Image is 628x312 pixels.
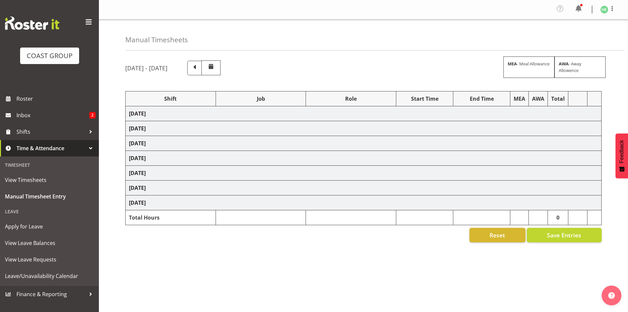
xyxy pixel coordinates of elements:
[503,56,554,78] div: - Meal Allowance
[129,95,212,103] div: Shift
[126,136,602,151] td: [DATE]
[126,121,602,136] td: [DATE]
[16,127,86,137] span: Shifts
[125,64,167,72] h5: [DATE] - [DATE]
[490,231,505,239] span: Reset
[2,235,97,251] a: View Leave Balances
[16,289,86,299] span: Finance & Reporting
[527,228,602,242] button: Save Entries
[615,133,628,178] button: Feedback - Show survey
[126,195,602,210] td: [DATE]
[5,238,94,248] span: View Leave Balances
[559,61,569,67] strong: AWA
[2,268,97,284] a: Leave/Unavailability Calendar
[608,292,615,299] img: help-xxl-2.png
[2,218,97,235] a: Apply for Leave
[2,188,97,205] a: Manual Timesheet Entry
[16,143,86,153] span: Time & Attendance
[2,172,97,188] a: View Timesheets
[532,95,544,103] div: AWA
[27,51,73,61] div: COAST GROUP
[5,175,94,185] span: View Timesheets
[551,95,565,103] div: Total
[548,210,568,225] td: 0
[2,158,97,172] div: Timesheet
[5,17,59,30] img: Rosterit website logo
[2,251,97,268] a: View Leave Requests
[126,210,216,225] td: Total Hours
[126,151,602,166] td: [DATE]
[125,36,188,44] h4: Manual Timesheets
[554,56,606,78] div: - Away Allowence
[508,61,517,67] strong: MEA
[126,181,602,195] td: [DATE]
[16,94,96,104] span: Roster
[126,166,602,181] td: [DATE]
[400,95,450,103] div: Start Time
[5,222,94,231] span: Apply for Leave
[5,255,94,264] span: View Leave Requests
[5,271,94,281] span: Leave/Unavailability Calendar
[219,95,303,103] div: Job
[600,6,608,14] img: holly-eason1128.jpg
[2,205,97,218] div: Leave
[16,110,89,120] span: Inbox
[126,106,602,121] td: [DATE]
[309,95,393,103] div: Role
[469,228,525,242] button: Reset
[457,95,507,103] div: End Time
[547,231,581,239] span: Save Entries
[619,140,625,163] span: Feedback
[89,112,96,119] span: 2
[514,95,525,103] div: MEA
[5,191,94,201] span: Manual Timesheet Entry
